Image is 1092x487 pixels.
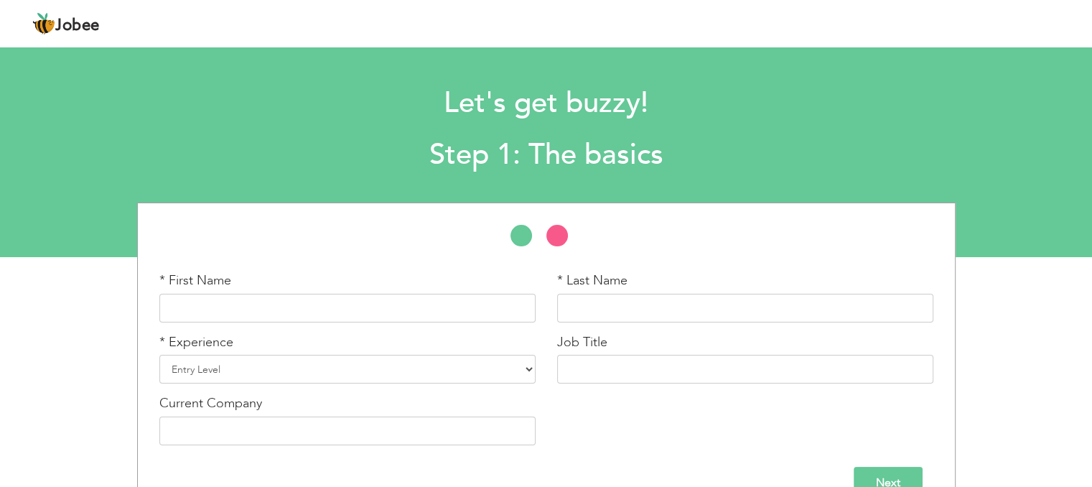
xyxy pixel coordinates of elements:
[32,12,55,35] img: jobee.io
[159,272,231,290] label: * First Name
[557,272,627,290] label: * Last Name
[557,333,607,352] label: Job Title
[147,85,945,122] h1: Let's get buzzy!
[55,18,100,34] span: Jobee
[159,394,262,413] label: Current Company
[147,136,945,174] h2: Step 1: The basics
[159,333,233,352] label: * Experience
